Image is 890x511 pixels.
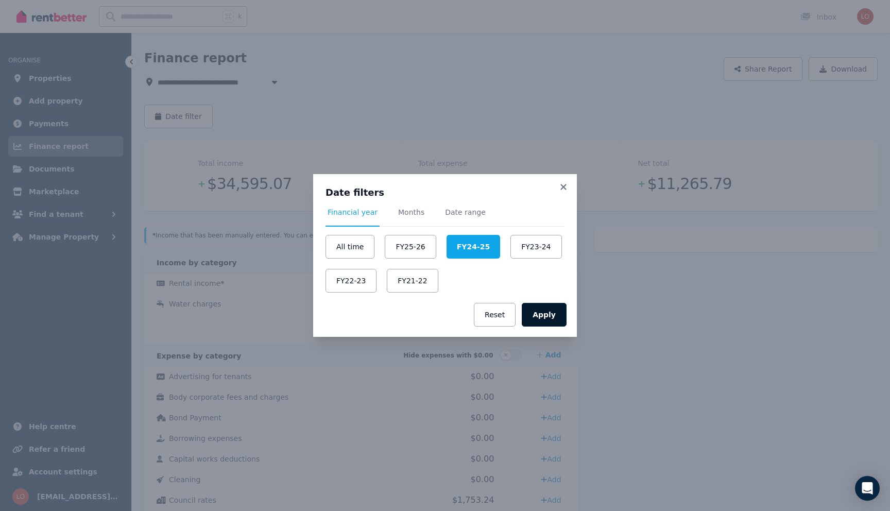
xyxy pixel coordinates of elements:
[447,235,500,259] button: FY24-25
[326,207,564,227] nav: Tabs
[326,269,376,293] button: FY22-23
[326,186,564,199] h3: Date filters
[398,207,424,217] span: Months
[474,303,516,327] button: Reset
[387,269,438,293] button: FY21-22
[326,235,374,259] button: All time
[445,207,486,217] span: Date range
[328,207,378,217] span: Financial year
[385,235,436,259] button: FY25-26
[522,303,567,327] button: Apply
[855,476,880,501] div: Open Intercom Messenger
[510,235,561,259] button: FY23-24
